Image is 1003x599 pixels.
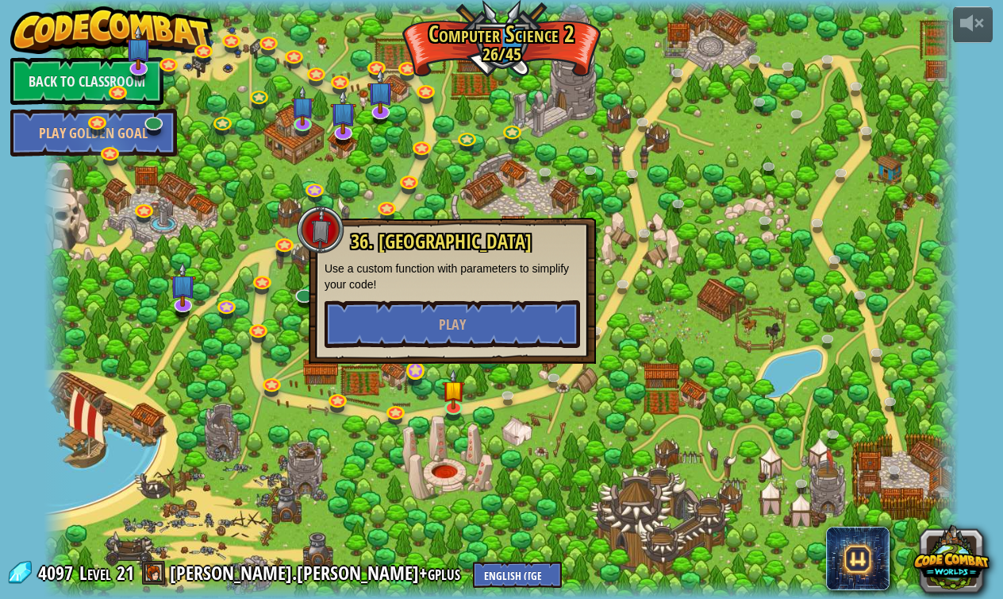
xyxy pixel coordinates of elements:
[170,263,195,307] img: level-banner-unstarted-subscriber.png
[79,560,111,586] span: Level
[170,560,465,585] a: [PERSON_NAME].[PERSON_NAME]+gplus
[10,57,163,105] a: Back to Classroom
[325,261,580,292] p: Use a custom function with parameters to simplify your code!
[439,315,466,334] span: Play
[38,560,78,585] span: 4097
[126,26,152,71] img: level-banner-unstarted-subscriber.png
[330,91,355,135] img: level-banner-unstarted-subscriber.png
[351,228,532,255] span: 36. [GEOGRAPHIC_DATA]
[10,109,177,157] a: Play Golden Goal
[10,6,213,54] img: CodeCombat - Learn how to code by playing a game
[367,69,393,114] img: level-banner-unstarted-subscriber.png
[117,560,134,585] span: 21
[442,370,465,410] img: level-banner-started.png
[953,6,993,44] button: Adjust volume
[325,300,580,348] button: Play
[291,86,314,126] img: level-banner-unstarted-subscriber.png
